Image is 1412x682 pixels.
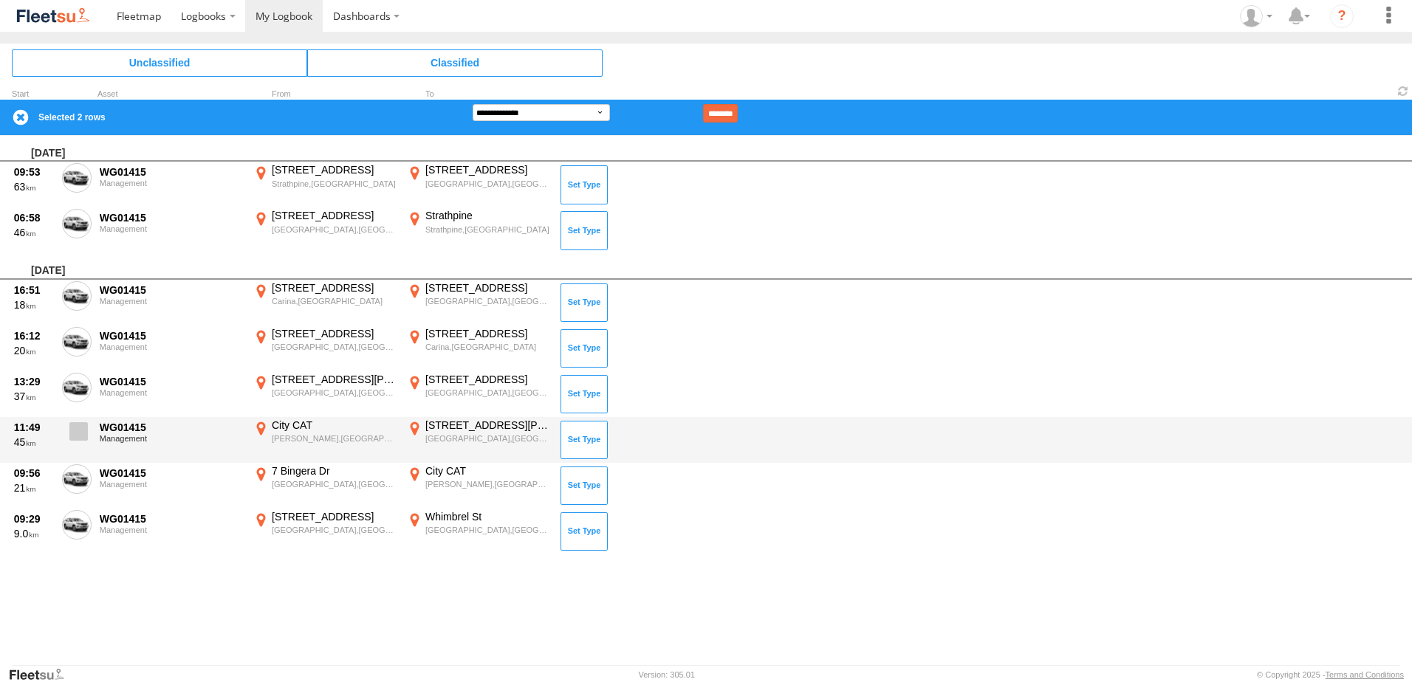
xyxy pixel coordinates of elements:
[272,209,397,222] div: [STREET_ADDRESS]
[272,433,397,444] div: [PERSON_NAME],[GEOGRAPHIC_DATA]
[100,211,243,224] div: WG01415
[100,421,243,434] div: WG01415
[251,163,399,206] label: Click to View Event Location
[100,434,243,443] div: Management
[1330,4,1354,28] i: ?
[425,373,550,386] div: [STREET_ADDRESS]
[272,387,397,398] div: [GEOGRAPHIC_DATA],[GEOGRAPHIC_DATA]
[272,464,397,478] div: 7 Bingera Dr
[100,466,243,480] div: WG01415
[15,6,92,26] img: fleetsu-logo-horizontal.svg
[405,373,552,416] label: Click to View Event Location
[425,525,550,535] div: [GEOGRAPHIC_DATA],[GEOGRAPHIC_DATA]
[425,327,550,340] div: [STREET_ADDRESS]
[405,163,552,206] label: Click to View Event Location
[561,165,608,204] button: Click to Set
[425,479,550,489] div: [PERSON_NAME],[GEOGRAPHIC_DATA]
[12,108,30,126] label: Clear Selection
[1326,670,1404,679] a: Terms and Conditions
[251,373,399,416] label: Click to View Event Location
[425,296,550,306] div: [GEOGRAPHIC_DATA],[GEOGRAPHIC_DATA]
[100,342,243,351] div: Management
[8,667,76,682] a: Visit our Website
[14,344,54,357] div: 20
[100,526,243,534] div: Management
[100,512,243,526] div: WG01415
[272,327,397,340] div: [STREET_ADDRESS]
[272,479,397,489] div: [GEOGRAPHIC_DATA],[GEOGRAPHIC_DATA]
[14,283,54,297] div: 16:51
[561,329,608,368] button: Click to Set
[561,466,608,505] button: Click to Set
[405,418,552,461] label: Click to View Event Location
[14,435,54,449] div: 45
[272,281,397,294] div: [STREET_ADDRESS]
[405,464,552,507] label: Click to View Event Location
[251,327,399,370] label: Click to View Event Location
[100,375,243,388] div: WG01415
[405,281,552,324] label: Click to View Event Location
[14,466,54,480] div: 09:56
[272,296,397,306] div: Carina,[GEOGRAPHIC_DATA]
[425,418,550,432] div: [STREET_ADDRESS][PERSON_NAME]
[100,329,243,342] div: WG01415
[425,224,550,235] div: Strathpine,[GEOGRAPHIC_DATA]
[251,281,399,324] label: Click to View Event Location
[561,421,608,459] button: Click to Set
[561,211,608,249] button: Click to Set
[14,512,54,526] div: 09:29
[561,283,608,322] button: Click to Set
[14,226,54,239] div: 46
[251,91,399,98] div: From
[1235,5,1278,27] div: Gerardo Martinez
[14,527,54,540] div: 9.0
[100,179,243,187] div: Management
[100,165,243,179] div: WG01415
[272,525,397,535] div: [GEOGRAPHIC_DATA],[GEOGRAPHIC_DATA]
[425,510,550,523] div: Whimbrel St
[12,91,56,98] div: Click to Sort
[100,297,243,306] div: Management
[14,329,54,342] div: 16:12
[405,209,552,252] label: Click to View Event Location
[425,387,550,398] div: [GEOGRAPHIC_DATA],[GEOGRAPHIC_DATA]
[307,49,603,76] span: Click to view Classified Trips
[14,298,54,311] div: 18
[425,464,550,478] div: City CAT
[425,281,550,294] div: [STREET_ADDRESS]
[100,480,243,489] div: Management
[97,91,245,98] div: Asset
[272,224,397,235] div: [GEOGRAPHIC_DATA],[GEOGRAPHIC_DATA]
[425,179,550,189] div: [GEOGRAPHIC_DATA],[GEOGRAPHIC_DATA]
[100,283,243,297] div: WG01415
[425,342,550,352] div: Carina,[GEOGRAPHIC_DATA]
[251,464,399,507] label: Click to View Event Location
[405,327,552,370] label: Click to View Event Location
[425,209,550,222] div: Strathpine
[272,342,397,352] div: [GEOGRAPHIC_DATA],[GEOGRAPHIC_DATA]
[272,418,397,432] div: City CAT
[272,373,397,386] div: [STREET_ADDRESS][PERSON_NAME]
[272,510,397,523] div: [STREET_ADDRESS]
[405,91,552,98] div: To
[100,388,243,397] div: Management
[12,49,307,76] span: Click to view Unclassified Trips
[14,390,54,403] div: 37
[1394,84,1412,98] span: Refresh
[639,670,695,679] div: Version: 305.01
[14,165,54,179] div: 09:53
[251,510,399,553] label: Click to View Event Location
[1257,670,1404,679] div: © Copyright 2025 -
[14,421,54,434] div: 11:49
[561,375,608,413] button: Click to Set
[272,163,397,176] div: [STREET_ADDRESS]
[14,211,54,224] div: 06:58
[272,179,397,189] div: Strathpine,[GEOGRAPHIC_DATA]
[14,375,54,388] div: 13:29
[561,512,608,551] button: Click to Set
[14,481,54,495] div: 21
[251,209,399,252] label: Click to View Event Location
[14,180,54,193] div: 63
[425,433,550,444] div: [GEOGRAPHIC_DATA],[GEOGRAPHIC_DATA]
[425,163,550,176] div: [STREET_ADDRESS]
